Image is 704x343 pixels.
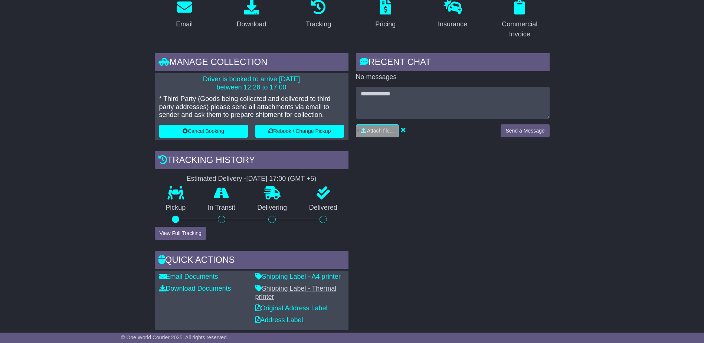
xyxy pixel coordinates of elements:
div: [DATE] 17:00 (GMT +5) [246,175,317,183]
p: Pickup [155,204,197,212]
div: Tracking [306,19,331,29]
button: Rebook / Change Pickup [255,125,344,138]
button: Send a Message [501,124,549,137]
p: Delivered [298,204,348,212]
div: Commercial Invoice [495,19,545,39]
a: Shipping Label - A4 printer [255,273,341,280]
p: In Transit [197,204,246,212]
div: Email [176,19,193,29]
a: Download Documents [159,285,231,292]
button: View Full Tracking [155,227,206,240]
a: Original Address Label [255,304,328,312]
p: Driver is booked to arrive [DATE] between 12:28 to 17:00 [159,75,344,91]
div: Quick Actions [155,251,348,271]
button: Cancel Booking [159,125,248,138]
div: Download [236,19,266,29]
div: Insurance [438,19,467,29]
div: Estimated Delivery - [155,175,348,183]
p: No messages [356,73,550,81]
a: Shipping Label - Thermal printer [255,285,337,300]
div: Pricing [375,19,396,29]
a: Address Label [255,316,303,324]
div: Manage collection [155,53,348,73]
p: Delivering [246,204,298,212]
span: © One World Courier 2025. All rights reserved. [121,334,228,340]
a: Email Documents [159,273,218,280]
p: * Third Party (Goods being collected and delivered to third party addresses) please send all atta... [159,95,344,119]
div: RECENT CHAT [356,53,550,73]
div: Tracking history [155,151,348,171]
